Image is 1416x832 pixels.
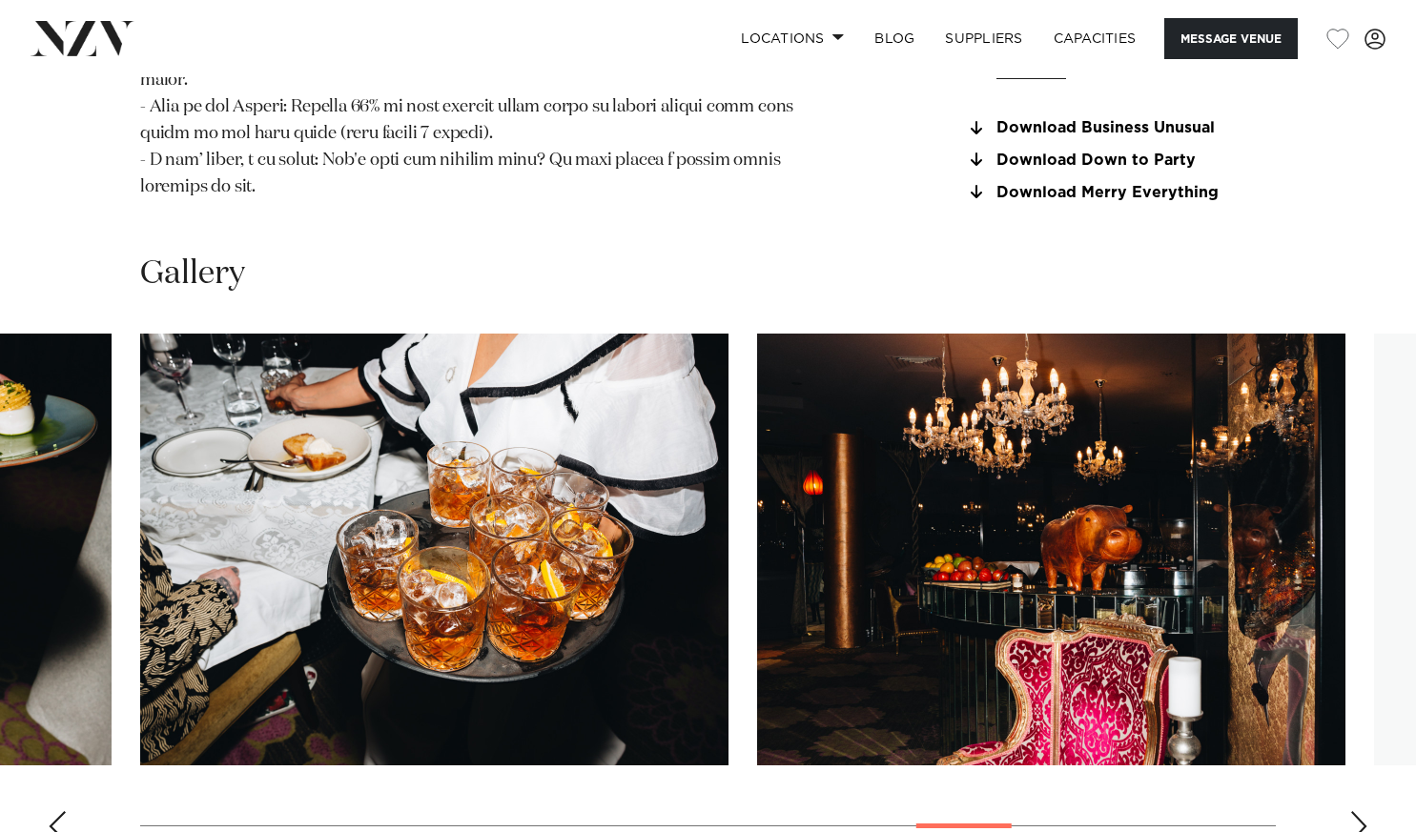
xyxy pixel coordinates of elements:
[140,334,729,765] swiper-slide: 16 / 22
[965,119,1276,136] a: Download Business Unusual
[930,18,1037,59] a: SUPPLIERS
[31,21,134,55] img: nzv-logo.png
[1164,18,1298,59] button: Message Venue
[965,184,1276,201] a: Download Merry Everything
[726,18,859,59] a: Locations
[859,18,930,59] a: BLOG
[757,334,1345,765] swiper-slide: 17 / 22
[965,152,1276,169] a: Download Down to Party
[1038,18,1152,59] a: Capacities
[140,253,245,295] h2: Gallery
